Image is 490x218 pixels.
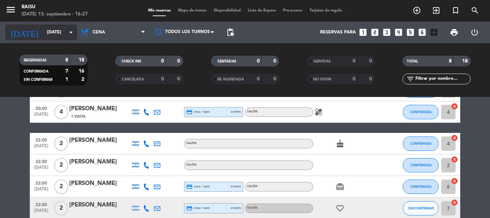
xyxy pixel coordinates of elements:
span: SERVIDAS [313,60,331,63]
span: Lista de Espera [244,9,279,13]
span: stripe [231,206,241,210]
span: 4 [54,105,68,119]
i: credit_card [186,205,193,212]
span: Salón [247,207,258,209]
i: turned_in_not [451,6,460,15]
strong: 0 [177,76,182,82]
strong: 0 [369,76,373,82]
i: looks_6 [418,28,427,37]
span: Salón [186,142,197,145]
strong: 8 [65,57,68,62]
span: stripe [231,184,241,189]
div: [DATE] 13. septiembre - 16:27 [22,11,88,18]
strong: 0 [273,59,278,64]
i: power_settings_new [470,28,479,37]
strong: 2 [81,77,86,82]
i: arrow_drop_down [67,28,75,37]
span: Pre-acceso [279,9,306,13]
span: 22:00 [32,157,50,165]
span: visa * 4025 [186,184,209,190]
strong: 0 [161,76,164,82]
span: 22:00 [32,135,50,144]
span: 22:00 [32,200,50,208]
span: 2 [54,136,68,151]
span: visa * 8834 [186,109,209,115]
span: Cena [93,30,105,35]
span: Mapa de mesas [174,9,210,13]
span: CANCELADA [122,78,144,81]
i: favorite_border [336,204,344,213]
span: 2 [54,158,68,172]
strong: 0 [353,76,355,82]
div: [PERSON_NAME] [69,200,130,210]
i: credit_card [186,184,193,190]
span: Salón [247,185,258,188]
span: pending_actions [226,28,235,37]
span: Mis reservas [145,9,174,13]
i: looks_4 [394,28,403,37]
strong: 0 [161,59,164,64]
span: CONFIRMADA [410,185,432,189]
span: 2 [54,201,68,215]
div: LOG OUT [464,22,485,43]
input: Filtrar por nombre... [415,75,470,83]
i: [DATE] [5,24,43,40]
span: [DATE] [32,165,50,173]
strong: 1 [65,77,68,82]
button: CONFIRMADA [403,158,439,172]
strong: 0 [369,59,373,64]
i: exit_to_app [432,6,440,15]
i: cancel [451,156,458,163]
i: card_giftcard [336,182,344,191]
span: visa * 6825 [186,205,209,212]
i: menu [5,4,16,15]
span: Salón [186,163,197,166]
i: add_circle_outline [413,6,421,15]
span: 1 Visita [71,114,85,120]
span: CONFIRMADA [410,110,432,114]
span: CONFIRMADA [410,142,432,145]
span: Salón [247,110,258,113]
strong: 0 [273,76,278,82]
strong: 0 [353,59,355,64]
i: cake [336,139,344,148]
i: looks_two [370,28,380,37]
span: SIN CONFIRMAR [24,78,52,82]
div: [PERSON_NAME] [69,157,130,167]
div: [PERSON_NAME] [69,136,130,145]
span: Tarjetas de regalo [306,9,346,13]
strong: 0 [257,76,260,82]
span: 2 [54,180,68,194]
strong: 0 [177,59,182,64]
span: [DATE] [32,208,50,217]
i: cancel [451,177,458,185]
strong: 18 [79,57,86,62]
i: cancel [451,134,458,142]
i: looks_3 [382,28,391,37]
button: SIN CONFIRMAR [403,201,439,215]
div: [PERSON_NAME] [69,104,130,113]
span: CHECK INS [122,60,141,63]
div: [PERSON_NAME] [69,179,130,188]
button: menu [5,4,16,18]
span: [DATE] [32,112,50,120]
span: 22:00 [32,178,50,187]
span: RESERVADAS [24,59,47,62]
div: Raisu [22,4,88,11]
span: 20:00 [32,104,50,112]
span: Reservas para [320,30,356,35]
span: CONFIRMADA [410,163,432,167]
span: CONFIRMADA [24,70,48,73]
span: [DATE] [32,187,50,195]
span: SENTADAS [217,60,236,63]
button: CONFIRMADA [403,180,439,194]
strong: 0 [257,59,260,64]
i: healing [314,108,323,116]
strong: 7 [65,69,68,74]
strong: 18 [462,59,469,64]
strong: 16 [79,69,86,74]
span: [DATE] [32,144,50,152]
button: CONFIRMADA [403,105,439,119]
i: cancel [451,103,458,110]
i: add_box [429,28,439,37]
